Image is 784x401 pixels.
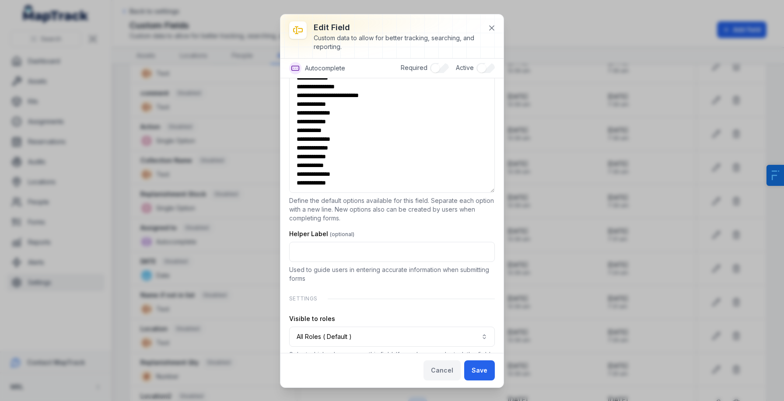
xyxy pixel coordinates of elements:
p: Used to guide users in entering accurate information when submitting forms [289,265,495,283]
span: Required [401,64,427,71]
span: Active [456,64,474,71]
div: Settings [289,290,495,307]
input: :ri2:-form-item-label [289,242,495,262]
button: Save [464,360,495,380]
button: All Roles ( Default ) [289,327,495,347]
p: Select which roles can see this field. If no roles are selected, the field will be visible to all... [289,350,495,368]
p: Define the default options available for this field. Separate each option with a new line. New op... [289,196,495,223]
h3: Edit field [314,21,481,34]
button: Cancel [423,360,461,380]
span: Autocomplete [305,64,345,73]
div: Custom data to allow for better tracking, searching, and reporting. [314,34,481,51]
label: Visible to roles [289,314,335,323]
label: Helper Label [289,230,354,238]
